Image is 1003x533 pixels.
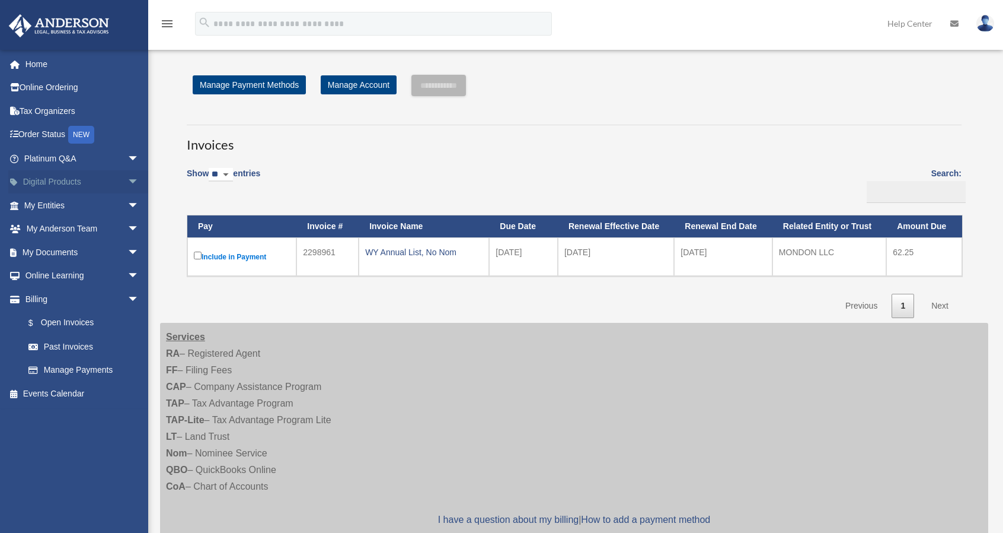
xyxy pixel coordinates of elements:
a: Home [8,52,157,76]
strong: TAP [166,398,184,408]
a: Manage Payment Methods [193,75,306,94]
a: My Entitiesarrow_drop_down [8,193,157,217]
a: menu [160,21,174,31]
td: [DATE] [558,237,674,276]
strong: TAP-Lite [166,415,205,425]
span: arrow_drop_down [127,287,151,312]
strong: RA [166,348,180,358]
td: MONDON LLC [772,237,886,276]
span: arrow_drop_down [127,240,151,265]
td: [DATE] [674,237,772,276]
img: Anderson Advisors Platinum Portal [5,14,113,37]
h3: Invoices [187,125,962,154]
th: Related Entity or Trust: activate to sort column ascending [772,215,886,237]
strong: LT [166,432,177,442]
div: NEW [68,126,94,144]
span: arrow_drop_down [127,193,151,218]
th: Renewal End Date: activate to sort column ascending [674,215,772,237]
a: 1 [892,294,914,318]
strong: QBO [166,465,187,475]
label: Include in Payment [194,249,290,264]
strong: FF [166,365,178,375]
td: 2298961 [296,237,359,276]
span: arrow_drop_down [127,170,151,195]
a: $Open Invoices [17,311,145,335]
label: Show entries [187,166,260,193]
strong: Nom [166,448,187,458]
a: Order StatusNEW [8,123,157,147]
i: search [198,16,211,29]
a: Online Learningarrow_drop_down [8,264,157,288]
th: Amount Due: activate to sort column ascending [886,215,962,237]
a: Events Calendar [8,382,157,405]
a: Past Invoices [17,335,151,358]
a: My Documentsarrow_drop_down [8,240,157,264]
th: Pay: activate to sort column descending [187,215,296,237]
input: Search: [867,181,966,204]
input: Include in Payment [194,252,202,259]
span: arrow_drop_down [127,217,151,242]
a: Next [922,294,957,318]
a: Digital Productsarrow_drop_down [8,170,157,194]
a: Manage Payments [17,358,151,382]
p: | [166,512,982,528]
td: [DATE] [489,237,558,276]
span: arrow_drop_down [127,264,151,288]
strong: CAP [166,382,186,392]
strong: Services [166,332,205,342]
strong: CoA [166,481,186,491]
select: Showentries [209,168,233,182]
span: arrow_drop_down [127,147,151,171]
th: Invoice Name: activate to sort column ascending [359,215,489,237]
a: Manage Account [321,75,397,94]
div: WY Annual List, No Nom [365,244,483,261]
span: $ [35,316,41,331]
td: 62.25 [886,237,962,276]
th: Renewal Effective Date: activate to sort column ascending [558,215,674,237]
a: Billingarrow_drop_down [8,287,151,311]
label: Search: [863,166,962,203]
i: menu [160,17,174,31]
th: Invoice #: activate to sort column ascending [296,215,359,237]
a: How to add a payment method [581,515,710,525]
img: User Pic [976,15,994,32]
th: Due Date: activate to sort column ascending [489,215,558,237]
a: Tax Organizers [8,99,157,123]
a: My Anderson Teamarrow_drop_down [8,217,157,241]
a: Platinum Q&Aarrow_drop_down [8,147,157,170]
a: Previous [836,294,886,318]
a: Online Ordering [8,76,157,100]
a: I have a question about my billing [438,515,579,525]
